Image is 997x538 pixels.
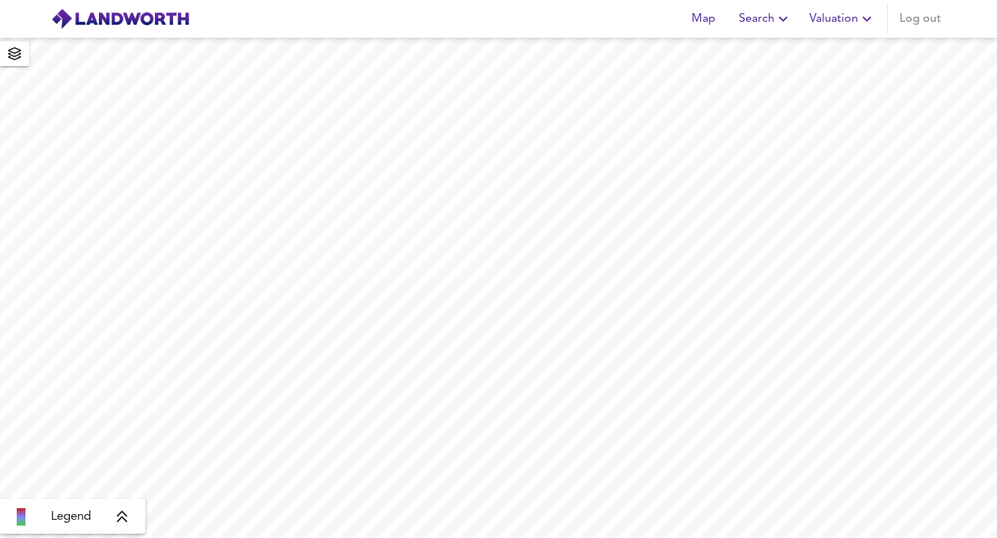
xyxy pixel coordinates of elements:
[739,9,792,29] span: Search
[51,508,91,526] span: Legend
[900,9,941,29] span: Log out
[686,9,721,29] span: Map
[894,4,947,33] button: Log out
[809,9,876,29] span: Valuation
[804,4,881,33] button: Valuation
[733,4,798,33] button: Search
[681,4,727,33] button: Map
[51,8,190,30] img: logo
